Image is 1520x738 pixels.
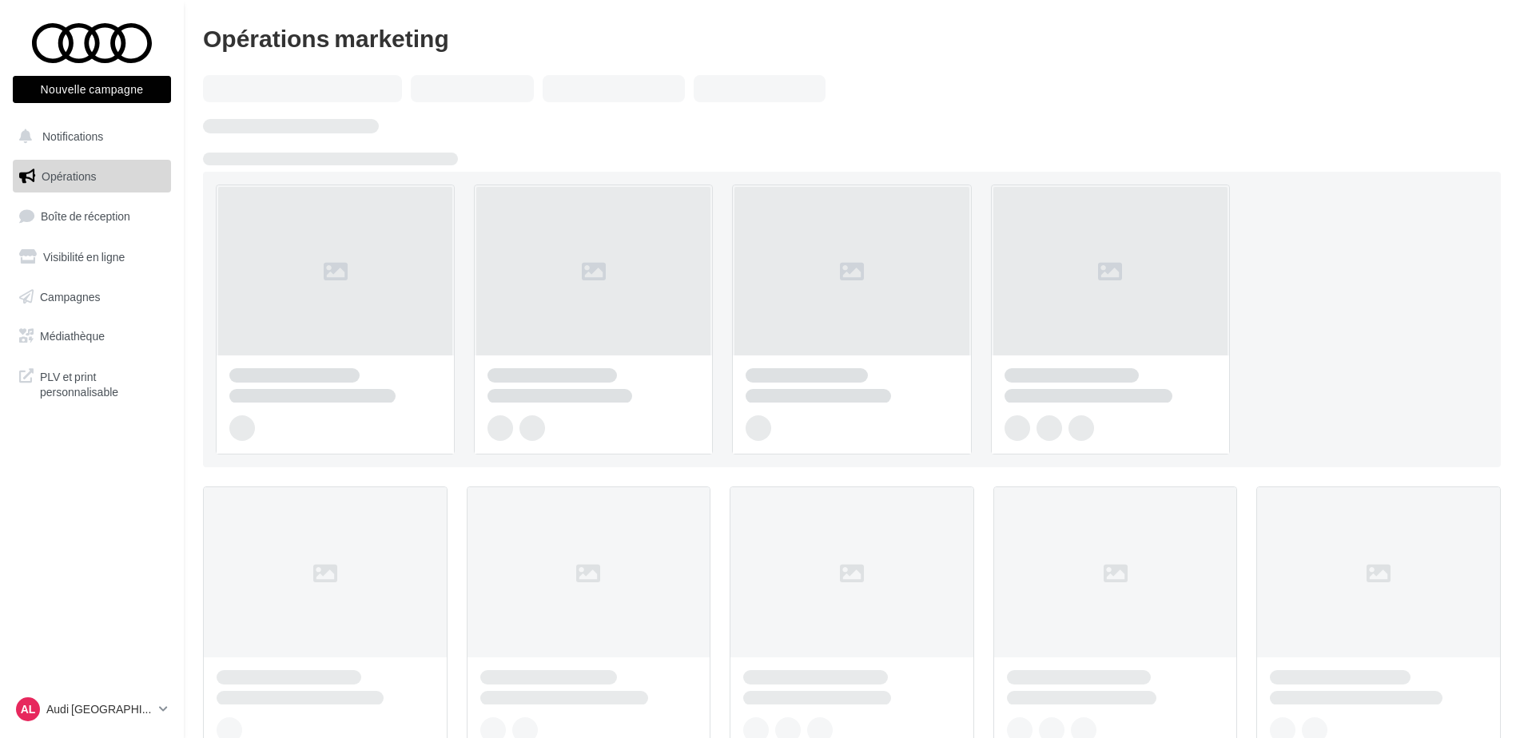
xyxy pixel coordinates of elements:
div: Opérations marketing [203,26,1501,50]
a: Campagnes [10,280,174,314]
span: Opérations [42,169,96,183]
span: AL [21,701,36,717]
p: Audi [GEOGRAPHIC_DATA][PERSON_NAME] [46,701,153,717]
a: Médiathèque [10,319,174,353]
a: Boîte de réception [10,199,174,233]
span: Médiathèque [40,329,105,343]
span: Boîte de réception [41,209,130,223]
a: AL Audi [GEOGRAPHIC_DATA][PERSON_NAME] [13,694,171,724]
span: Campagnes [40,289,101,303]
a: PLV et print personnalisable [10,359,174,407]
button: Notifications [10,120,168,153]
button: Nouvelle campagne [13,76,171,103]
a: Visibilité en ligne [10,240,174,274]
span: Visibilité en ligne [43,250,125,264]
a: Opérations [10,160,174,193]
span: PLV et print personnalisable [40,366,165,400]
span: Notifications [42,129,103,143]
